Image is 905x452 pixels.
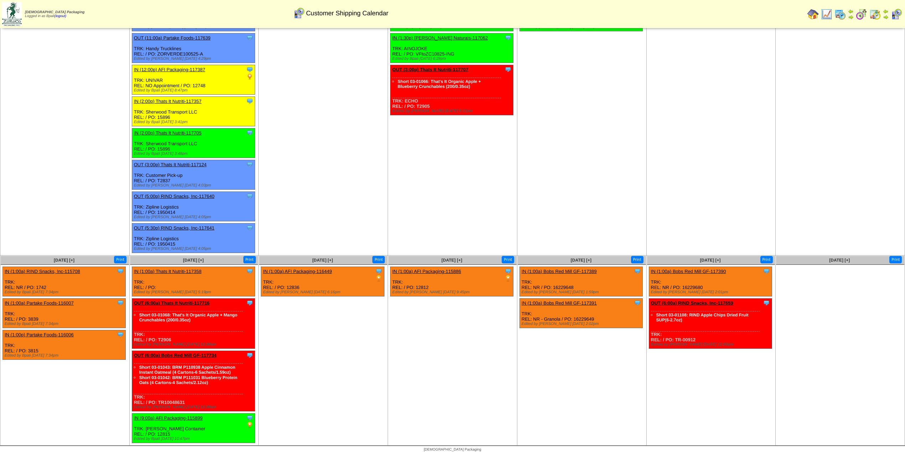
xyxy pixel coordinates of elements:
a: IN (1:00a) Bobs Red Mill GF-117390 [651,269,726,274]
span: Logged in as Bpali [25,10,84,18]
a: IN (2:00p) Thats It Nutriti-117357 [134,99,202,104]
a: IN (12:00p) AFI Packaging-117387 [134,67,205,72]
img: line_graph.gif [821,9,832,20]
span: [DATE] [+] [312,258,333,263]
div: TRK: Zipline Logistics REL: / PO: 1950414 [132,192,255,221]
img: Tooltip [246,193,253,200]
a: IN (1:00p) Partake Foods-116006 [5,332,74,337]
button: Print [502,256,514,263]
img: calendarinout.gif [869,9,881,20]
img: calendarprod.gif [834,9,846,20]
img: Tooltip [246,161,253,168]
div: TRK: Sherwood Transport LLC REL: / PO: 15896 [132,97,255,126]
a: OUT (5:30p) RIND Snacks, Inc-117641 [134,225,214,231]
div: Edited by [PERSON_NAME] [DATE] 4:29pm [134,57,255,61]
div: TRK: REL: NR / PO: 16229680 [649,267,772,296]
div: TRK: REL: NR / PO: 16229648 [519,267,642,296]
img: Tooltip [246,129,253,136]
div: TRK: REL: / PO: TR10048631 [132,351,255,411]
a: IN (1:00a) RIND Snacks, Inc-115708 [5,269,80,274]
div: TRK: REL: NR - Granola / PO: 16229649 [519,299,642,328]
img: calendarblend.gif [856,9,867,20]
div: Edited by Bpali [DATE] 7:34pm [5,322,125,326]
div: Edited by Bpali [DATE] 7:34pm [5,353,125,358]
a: [DATE] [+] [441,258,462,263]
button: Print [243,256,256,263]
img: arrowleft.gif [883,9,889,14]
div: TRK: UNIVAR REL: NO Appointment / PO: 12748 [132,65,255,95]
img: Tooltip [246,299,253,306]
div: TRK: Handy Trucklines REL: / PO: ZORVERDE100525-A [132,33,255,63]
div: TRK: [PERSON_NAME] Container REL: / PO: 12815 [132,414,255,443]
div: Edited by [PERSON_NAME] [DATE] 4:05pm [134,215,255,219]
img: Tooltip [246,98,253,105]
a: Short 03-01066: That's It Organic Apple + Blueberry Crunchables (200/0.35oz) [398,79,481,89]
a: Short 03-01068: That's It Organic Apple + Mango Crunchables (200/0.35oz) [139,312,237,322]
img: Tooltip [246,224,253,231]
div: Edited by [PERSON_NAME] [DATE] 2:02pm [522,322,642,326]
a: [DATE] [+] [571,258,591,263]
div: TRK: REL: / PO: 3815 [3,330,126,360]
img: Tooltip [634,268,641,275]
img: PO [375,275,382,282]
img: arrowleft.gif [848,9,854,14]
a: OUT (11:00a) Partake Foods-117639 [134,35,211,41]
div: Edited by [PERSON_NAME] [DATE] 4:05pm [134,247,255,251]
div: TRK: REL: / PO: 12812 [391,267,513,296]
div: TRK: REL: / PO: 3839 [3,299,126,328]
a: [DATE] [+] [700,258,720,263]
a: (logout) [54,14,66,18]
a: Short 03-01108: RIND Apple Chips Dried Fruit SUP(6-2.7oz) [656,312,749,322]
img: arrowright.gif [848,14,854,20]
img: Tooltip [246,66,253,73]
div: TRK: AINOJOKE REL: / PO: VFtoZC10825-ING [391,33,513,63]
div: TRK: REL: / PO: T2906 [132,299,255,349]
div: Edited by [PERSON_NAME] [DATE] 12:00am [651,342,772,347]
img: zoroco-logo-small.webp [2,2,22,26]
a: OUT (5:00p) RIND Snacks, Inc-117640 [134,194,214,199]
div: Edited by [PERSON_NAME] [DATE] 4:03pm [134,183,255,188]
div: Edited by Bpali [DATE] 6:28pm [392,57,513,61]
div: Edited by [PERSON_NAME] [DATE] 12:00am [134,405,255,409]
div: TRK: Sherwood Transport LLC REL: / PO: 15896 [132,128,255,158]
a: IN (1:00a) AFI Packaging-115886 [392,269,461,274]
a: IN (1:00a) Bobs Red Mill GF-117389 [522,269,597,274]
button: Print [760,256,773,263]
div: Edited by Bpali [DATE] 3:41pm [134,120,255,124]
button: Print [631,256,643,263]
div: TRK: REL: NR / PO: 1742 [3,267,126,296]
img: Tooltip [505,66,512,73]
img: Tooltip [375,268,382,275]
a: Short 03-01043: BRM P110938 Apple Cinnamon Instant Oatmeal (4 Cartons-6 Sachets/1.59oz) [139,365,236,375]
a: IN (1:00a) AFI Packaging-116449 [263,269,332,274]
a: Short 03-01042: BRM P111031 Blueberry Protein Oats (4 Cartons-4 Sachets/2.12oz) [139,375,237,385]
div: Edited by [PERSON_NAME] [DATE] 2:01pm [651,290,772,294]
div: Edited by [PERSON_NAME] [DATE] 1:59pm [522,290,642,294]
a: OUT (3:00p) Thats It Nutriti-117124 [134,162,207,167]
div: Edited by Bpali [DATE] 8:47pm [134,88,255,93]
button: Print [372,256,385,263]
a: IN (1:00a) Partake Foods-116007 [5,300,74,306]
div: Edited by [PERSON_NAME] [DATE] 9:45pm [392,290,513,294]
img: Tooltip [634,299,641,306]
img: PO [246,73,253,80]
div: Edited by Bpali [DATE] 3:48pm [134,152,255,156]
img: home.gif [807,9,819,20]
a: [DATE] [+] [829,258,850,263]
div: TRK: ECHO REL: / PO: T2905 [391,65,513,115]
img: Tooltip [246,34,253,41]
a: IN (1:30p) [PERSON_NAME] Naturals-117062 [392,35,488,41]
a: IN (1:00a) Bobs Red Mill GF-117391 [522,300,597,306]
span: Customer Shipping Calendar [306,10,388,17]
a: IN (1:00a) Thats It Nutriti-117358 [134,269,202,274]
div: Edited by Bpali [DATE] 7:34pm [5,290,125,294]
a: [DATE] [+] [183,258,204,263]
img: Tooltip [117,299,124,306]
img: arrowright.gif [883,14,889,20]
img: Tooltip [246,414,253,421]
img: Tooltip [117,268,124,275]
